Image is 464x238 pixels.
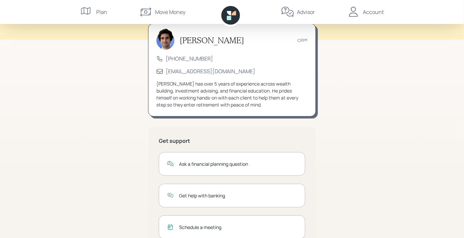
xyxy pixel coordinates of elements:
[166,68,255,75] a: [EMAIL_ADDRESS][DOMAIN_NAME]
[179,160,297,167] div: Ask a financial planning question
[180,36,244,45] h3: [PERSON_NAME]
[96,8,107,16] div: Plan
[179,224,297,231] div: Schedule a meeting
[159,138,305,144] h5: Get support
[179,192,297,199] div: Get help with banking
[156,28,174,50] img: harrison-schaefer-headshot-2.png
[298,38,308,44] div: CFP®
[297,8,315,16] div: Advisor
[155,8,185,16] div: Move Money
[166,55,213,62] a: [PHONE_NUMBER]
[363,8,384,16] div: Account
[156,80,308,108] div: [PERSON_NAME] has over 5 years of experience across wealth building, investment advising, and fin...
